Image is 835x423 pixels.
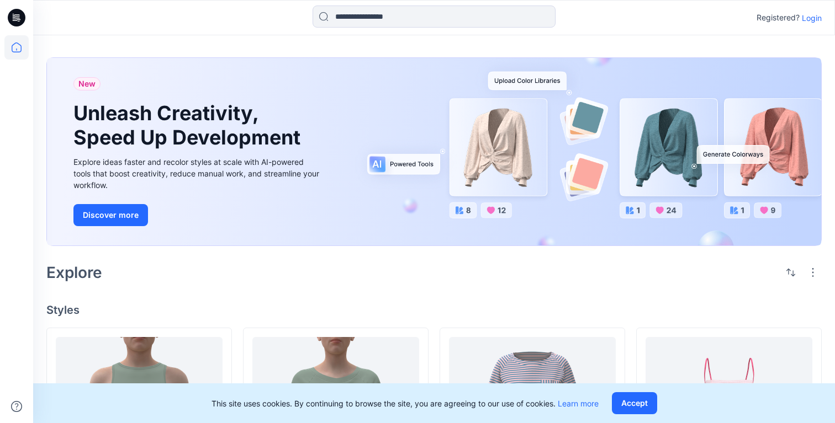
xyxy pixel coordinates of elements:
button: Discover more [73,204,148,226]
a: Discover more [73,204,322,226]
span: New [78,77,96,90]
p: Login [802,12,822,24]
p: Registered? [757,11,800,24]
p: This site uses cookies. By continuing to browse the site, you are agreeing to our use of cookies. [212,398,599,409]
h2: Explore [46,264,102,281]
button: Accept [612,392,657,414]
h1: Unleash Creativity, Speed Up Development [73,101,305,149]
h4: Styles [46,303,822,317]
a: Learn more [558,399,599,408]
div: Explore ideas faster and recolor styles at scale with AI-powered tools that boost creativity, red... [73,156,322,191]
